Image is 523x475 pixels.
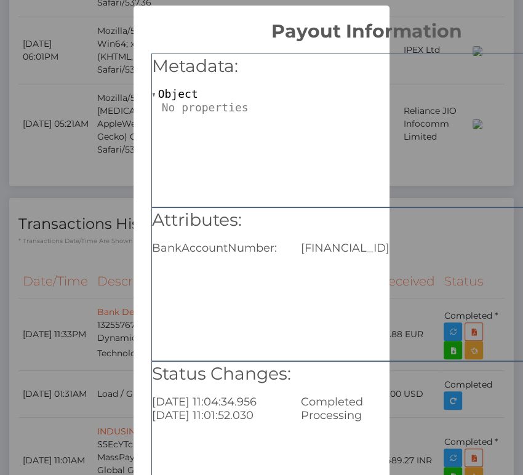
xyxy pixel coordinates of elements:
[143,409,292,422] div: [DATE] 11:01:52.030
[143,395,292,409] div: [DATE] 11:04:34.956
[158,87,198,100] span: Object
[143,241,292,255] div: BankAccountNumber:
